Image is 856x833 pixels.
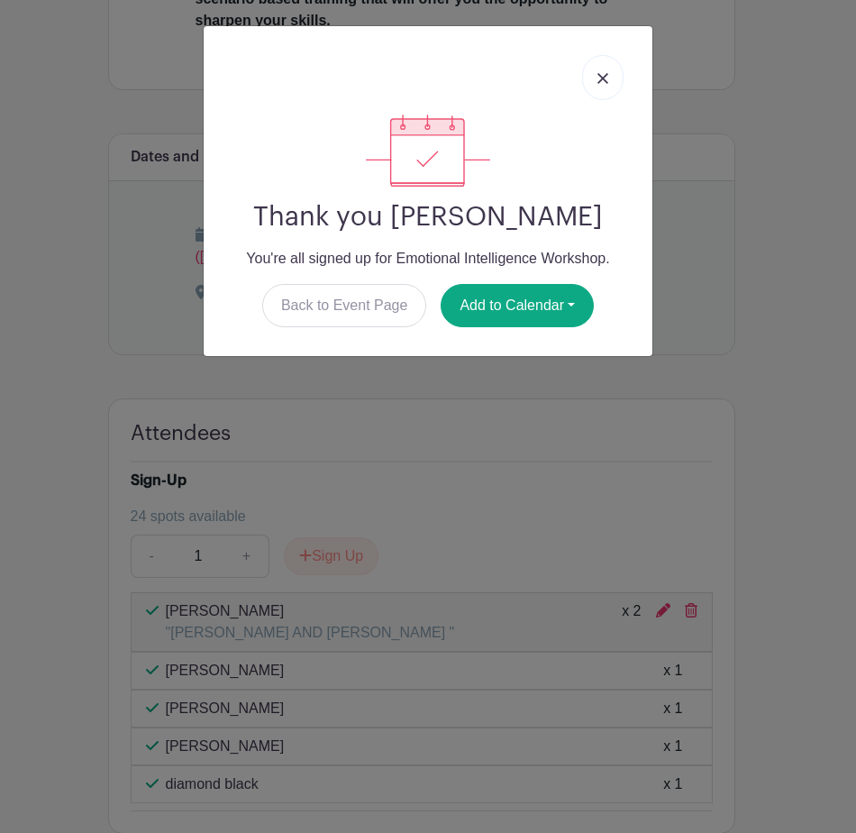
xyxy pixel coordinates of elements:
[262,284,427,327] a: Back to Event Page
[366,114,490,187] img: signup_complete-c468d5dda3e2740ee63a24cb0ba0d3ce5d8a4ecd24259e683200fb1569d990c8.svg
[218,201,638,233] h2: Thank you [PERSON_NAME]
[218,248,638,270] p: You're all signed up for Emotional Intelligence Workshop.
[441,284,594,327] button: Add to Calendar
[597,73,608,84] img: close_button-5f87c8562297e5c2d7936805f587ecaba9071eb48480494691a3f1689db116b3.svg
